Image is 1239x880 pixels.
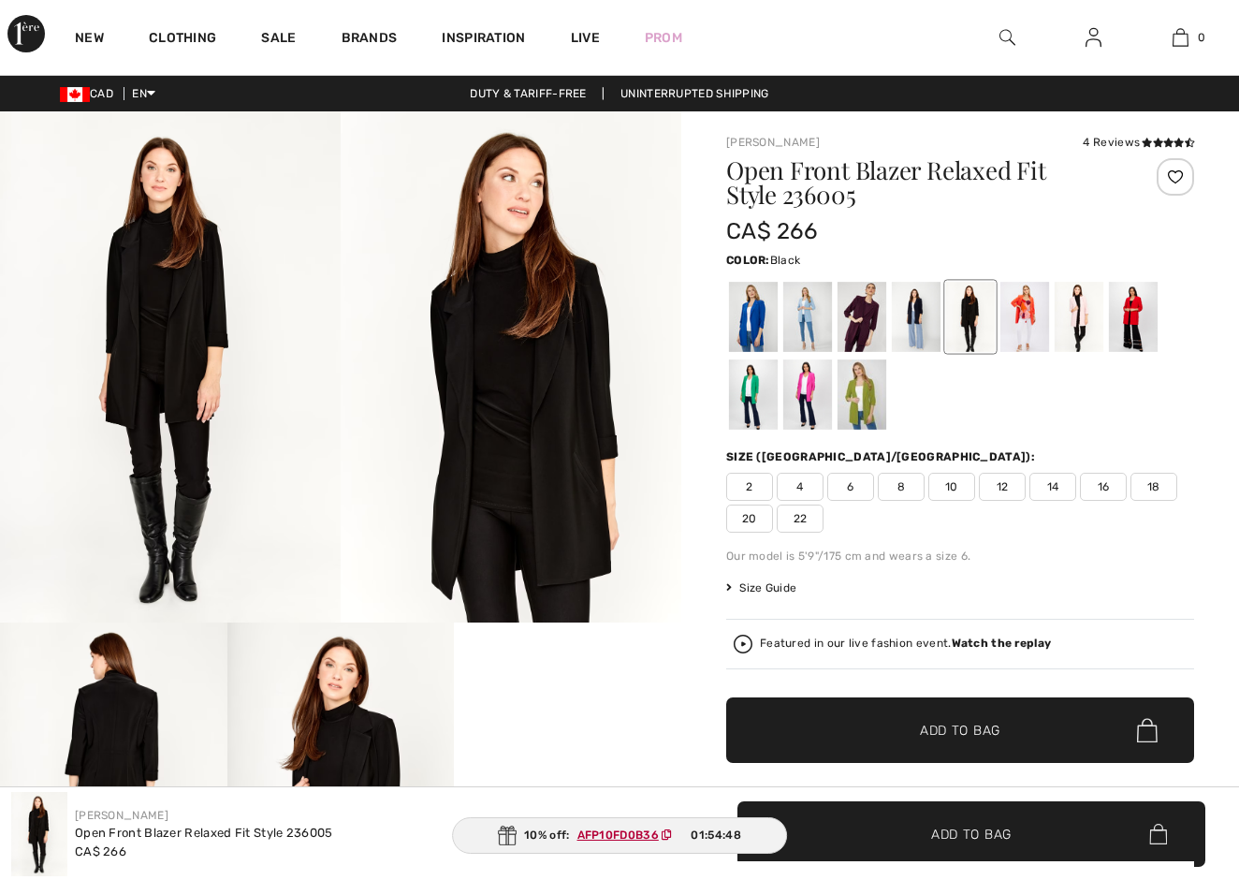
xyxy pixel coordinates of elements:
img: Canadian Dollar [60,87,90,102]
span: 6 [827,473,874,501]
a: Brands [342,30,398,50]
span: 4 [777,473,824,501]
div: Bright pink [783,359,832,430]
span: CA$ 266 [726,218,817,244]
button: Add to Bag [726,697,1194,763]
div: Bright Green [729,359,778,430]
img: My Info [1086,26,1101,49]
span: Inspiration [442,30,525,50]
span: 10 [928,473,975,501]
span: Color: [726,254,770,267]
img: Watch the replay [734,635,752,653]
div: Orange [1000,282,1049,352]
a: New [75,30,104,50]
span: CA$ 266 [75,844,126,858]
div: 4 Reviews [1083,134,1194,151]
div: Royal [729,282,778,352]
a: Clothing [149,30,216,50]
a: Sale [261,30,296,50]
div: Black [946,282,995,352]
div: Size ([GEOGRAPHIC_DATA]/[GEOGRAPHIC_DATA]): [726,448,1039,465]
img: Open Front Blazer Relaxed Fit Style 236005. 2 [341,111,681,623]
span: EN [132,87,155,100]
img: Bag.svg [1149,824,1167,844]
span: 2 [726,473,773,501]
a: 0 [1138,26,1223,49]
button: Add to Bag [737,801,1205,867]
div: Fern [838,359,886,430]
span: 16 [1080,473,1127,501]
span: 0 [1198,29,1205,46]
a: Prom [645,28,682,48]
span: 12 [979,473,1026,501]
img: 1ère Avenue [7,15,45,52]
div: 10% off: [452,817,787,854]
div: Rosebud [1055,282,1103,352]
a: [PERSON_NAME] [726,136,820,149]
span: 20 [726,505,773,533]
span: 22 [777,505,824,533]
div: Sky Blue [783,282,832,352]
span: 14 [1029,473,1076,501]
div: Midnight [892,282,940,352]
a: Sign In [1071,26,1116,50]
strong: Watch the replay [952,637,1052,650]
div: Deep plum [838,282,886,352]
div: Featured in our live fashion event. [760,638,1051,650]
span: 8 [878,473,925,501]
a: [PERSON_NAME] [75,809,168,822]
span: CAD [60,87,121,100]
ins: AFP10FD0B36 [577,829,659,842]
img: Open Front Blazer Relaxed Fit Style 236005 [11,792,67,876]
span: 01:54:48 [691,827,740,843]
span: 18 [1130,473,1177,501]
img: Bag.svg [1137,718,1158,742]
img: Gift.svg [498,826,517,845]
div: Tomato [1109,282,1158,352]
div: Our model is 5'9"/175 cm and wears a size 6. [726,548,1194,565]
span: Add to Bag [920,721,1000,741]
div: Open Front Blazer Relaxed Fit Style 236005 [75,824,333,843]
img: My Bag [1173,26,1188,49]
span: Add to Bag [931,824,1012,843]
video: Your browser does not support the video tag. [454,623,681,736]
span: Black [770,254,801,267]
a: Live [571,28,600,48]
img: search the website [999,26,1015,49]
span: Size Guide [726,579,796,596]
h1: Open Front Blazer Relaxed Fit Style 236005 [726,158,1116,207]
